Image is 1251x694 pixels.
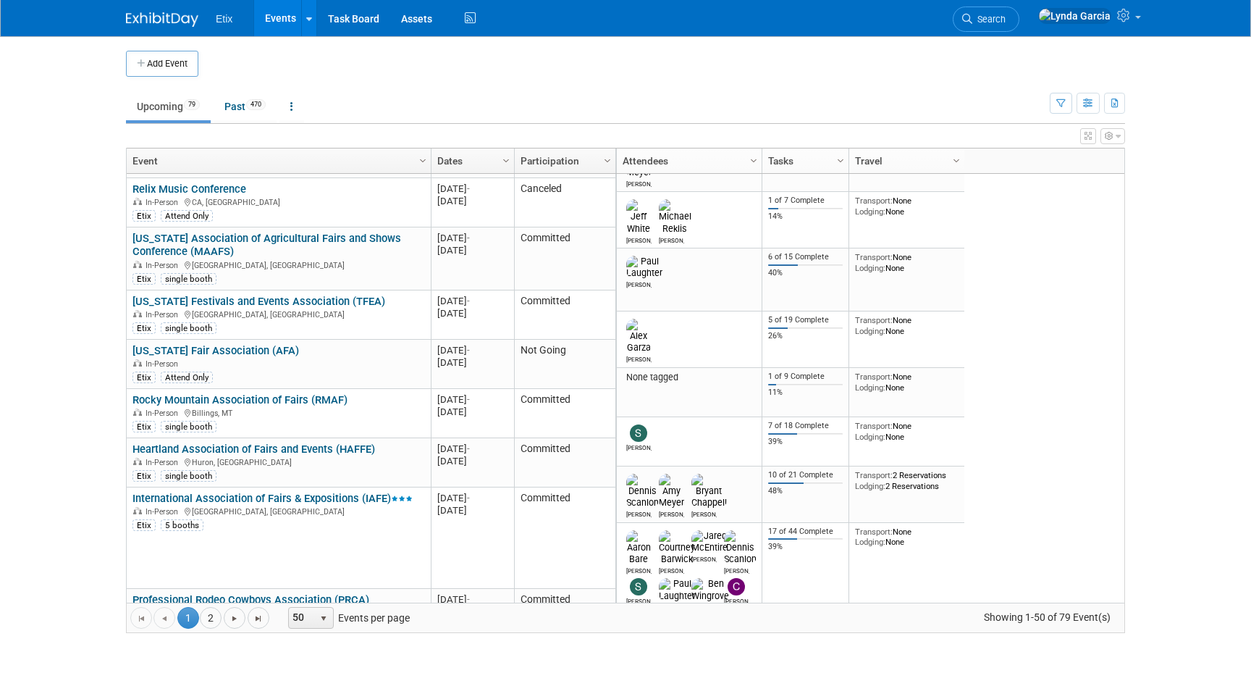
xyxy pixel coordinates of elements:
[132,259,424,271] div: [GEOGRAPHIC_DATA], [GEOGRAPHIC_DATA]
[746,149,762,170] a: Column Settings
[177,607,199,629] span: 1
[855,149,955,173] a: Travel
[521,149,606,173] a: Participation
[437,244,507,256] div: [DATE]
[626,279,652,288] div: Paul Laughter
[159,613,170,624] span: Go to the previous page
[855,196,893,206] span: Transport:
[724,530,757,565] img: Dennis Scanlon
[659,509,684,518] div: Amy Meyer
[768,315,843,325] div: 5 of 19 Complete
[855,372,893,382] span: Transport:
[126,12,198,27] img: ExhibitDay
[855,252,893,262] span: Transport:
[437,406,507,418] div: [DATE]
[467,183,470,194] span: -
[626,199,652,234] img: Jeff White
[132,273,156,285] div: Etix
[659,235,684,244] div: Michael Reklis
[437,504,507,517] div: [DATE]
[161,519,203,531] div: 5 booths
[626,530,652,565] img: Aaron Bare
[626,474,659,509] img: Dennis Scanlon
[768,486,843,496] div: 48%
[855,470,893,480] span: Transport:
[146,409,182,418] span: In-Person
[467,493,470,503] span: -
[855,527,893,537] span: Transport:
[132,232,401,259] a: [US_STATE] Association of Agricultural Fairs and Shows Conference (MAAFS)
[691,530,728,553] img: Jared McEntire
[768,331,843,341] div: 26%
[146,458,182,467] span: In-Person
[623,372,757,383] div: None tagged
[132,322,156,334] div: Etix
[768,268,843,278] div: 40%
[724,595,749,605] div: Chris Battaglino
[855,481,885,491] span: Lodging:
[659,565,684,574] div: Courtney Barwick
[768,372,843,382] div: 1 of 9 Complete
[467,443,470,454] span: -
[437,307,507,319] div: [DATE]
[626,178,652,188] div: Amy Meyer
[200,607,222,629] a: 2
[467,233,470,243] span: -
[132,196,424,208] div: CA, [GEOGRAPHIC_DATA]
[467,345,470,356] span: -
[437,149,505,173] a: Dates
[951,155,962,167] span: Column Settings
[133,458,142,465] img: In-Person Event
[437,344,507,356] div: [DATE]
[133,310,142,317] img: In-Person Event
[748,155,759,167] span: Column Settings
[768,252,843,262] div: 6 of 15 Complete
[626,235,652,244] div: Jeff White
[229,613,240,624] span: Go to the next page
[161,322,216,334] div: single booth
[626,565,652,574] div: Aaron Bare
[630,425,647,442] img: scott sloyer
[630,578,647,595] img: scott sloyer
[626,442,652,451] div: scott sloyer
[514,438,615,488] td: Committed
[691,509,717,518] div: Bryant Chappell
[146,359,182,369] span: In-Person
[184,99,200,110] span: 79
[132,393,347,406] a: Rocky Mountain Association of Fairs (RMAF)
[161,372,213,383] div: Attend Only
[623,149,752,173] a: Attendees
[416,149,431,170] a: Column Settings
[253,613,264,624] span: Go to the last page
[132,183,246,196] a: Relix Music Conference
[855,421,959,442] div: None None
[437,195,507,207] div: [DATE]
[514,178,615,227] td: Canceled
[161,470,216,482] div: single booth
[132,295,385,308] a: [US_STATE] Festivals and Events Association (TFEA)
[835,155,846,167] span: Column Settings
[855,196,959,217] div: None None
[146,310,182,319] span: In-Person
[855,470,959,491] div: 2 Reservations 2 Reservations
[855,537,885,547] span: Lodging:
[132,308,424,320] div: [GEOGRAPHIC_DATA], [GEOGRAPHIC_DATA]
[126,93,211,120] a: Upcoming79
[514,589,615,638] td: Committed
[246,99,266,110] span: 470
[602,155,613,167] span: Column Settings
[437,455,507,467] div: [DATE]
[768,421,843,431] div: 7 of 18 Complete
[161,210,213,222] div: Attend Only
[132,406,424,419] div: Billings, MT
[626,509,652,518] div: Dennis Scanlon
[146,507,182,517] span: In-Person
[437,492,507,504] div: [DATE]
[514,227,615,290] td: Committed
[437,443,507,455] div: [DATE]
[437,593,507,606] div: [DATE]
[161,273,216,285] div: single booth
[659,578,695,601] img: Paul Laughter
[855,252,959,273] div: None None
[161,421,216,432] div: single booth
